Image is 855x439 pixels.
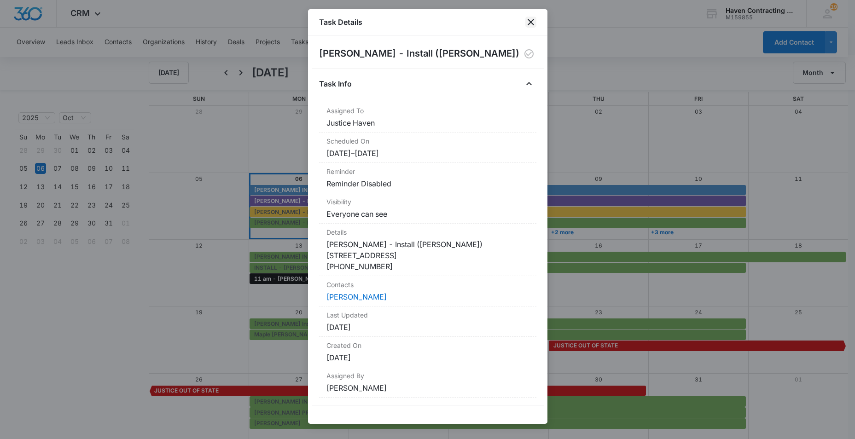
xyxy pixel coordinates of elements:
[319,337,536,367] div: Created On[DATE]
[326,227,529,237] dt: Details
[525,17,536,28] button: close
[319,306,536,337] div: Last Updated[DATE]
[326,341,529,350] dt: Created On
[522,76,536,91] button: Close
[326,382,529,393] dd: [PERSON_NAME]
[319,163,536,193] div: ReminderReminder Disabled
[326,322,529,333] dd: [DATE]
[319,17,362,28] h1: Task Details
[326,292,387,301] a: [PERSON_NAME]
[326,280,529,289] dt: Contacts
[319,78,352,89] h4: Task Info
[326,371,529,381] dt: Assigned By
[326,148,529,159] dd: [DATE] – [DATE]
[326,117,529,128] dd: Justice Haven
[326,106,529,116] dt: Assigned To
[319,367,536,398] div: Assigned By[PERSON_NAME]
[319,46,519,61] h2: [PERSON_NAME] - Install ([PERSON_NAME])
[326,136,529,146] dt: Scheduled On
[326,167,529,176] dt: Reminder
[319,193,536,224] div: VisibilityEveryone can see
[326,310,529,320] dt: Last Updated
[319,102,536,133] div: Assigned ToJustice Haven
[326,178,529,189] dd: Reminder Disabled
[326,239,529,272] dd: [PERSON_NAME] - Install ([PERSON_NAME]) [STREET_ADDRESS] [PHONE_NUMBER]
[319,224,536,276] div: Details[PERSON_NAME] - Install ([PERSON_NAME]) [STREET_ADDRESS] [PHONE_NUMBER]
[319,276,536,306] div: Contacts[PERSON_NAME]
[326,208,529,219] dd: Everyone can see
[326,352,529,363] dd: [DATE]
[319,133,536,163] div: Scheduled On[DATE]–[DATE]
[326,197,529,207] dt: Visibility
